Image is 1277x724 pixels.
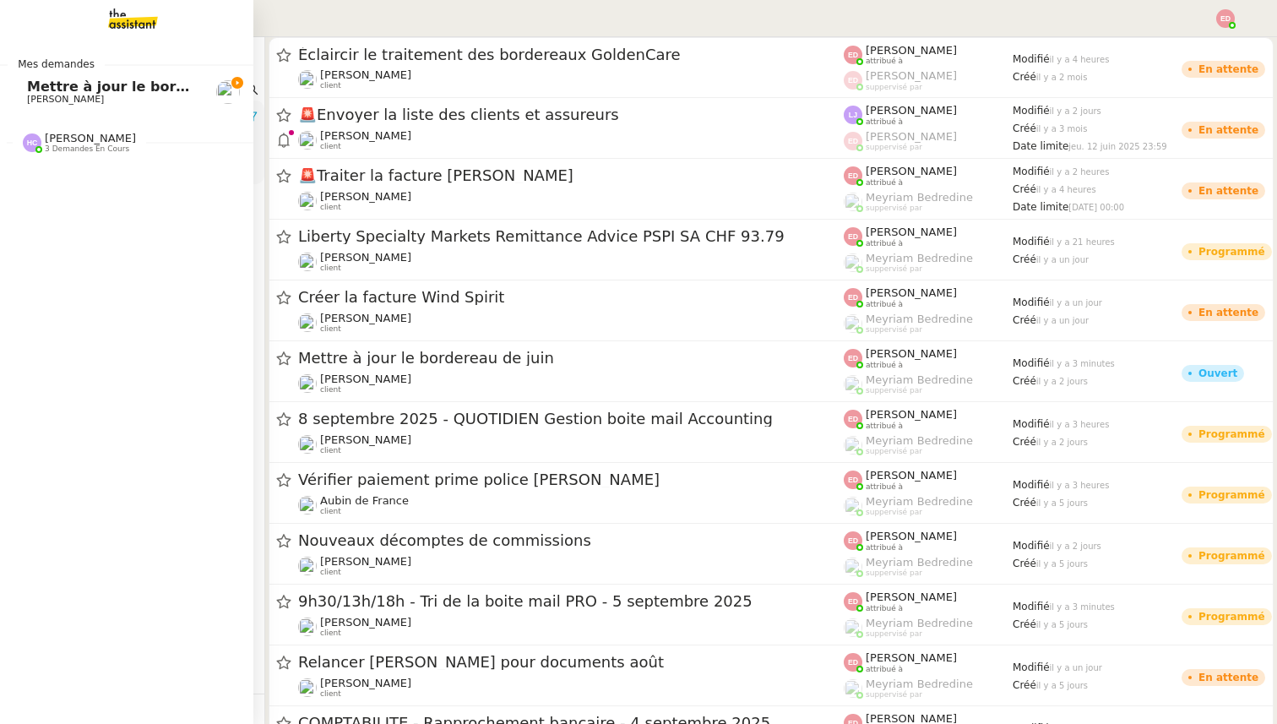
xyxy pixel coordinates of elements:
[844,471,862,489] img: svg
[1050,167,1110,177] span: il y a 2 heures
[320,264,341,273] span: client
[320,142,341,151] span: client
[45,132,136,144] span: [PERSON_NAME]
[866,226,957,238] span: [PERSON_NAME]
[298,374,317,393] img: users%2FWH1OB8fxGAgLOjAz1TtlPPgOcGL2%2Favatar%2F32e28291-4026-4208-b892-04f74488d877
[298,166,317,184] span: 🚨
[298,192,317,210] img: users%2FxgWPCdJhSBeE5T1N2ZiossozSlm1%2Favatar%2F5b22230b-e380-461f-81e9-808a3aa6de32
[23,133,41,152] img: svg
[844,434,1013,456] app-user-label: suppervisé par
[298,313,317,332] img: users%2FNmPW3RcGagVdwlUj0SIRjiM8zA23%2Favatar%2Fb3e8f68e-88d8-429d-a2bd-00fb6f2d12db
[8,56,105,73] span: Mes demandes
[298,496,317,514] img: users%2FSclkIUIAuBOhhDrbgjtrSikBoD03%2Favatar%2F48cbc63d-a03d-4817-b5bf-7f7aeed5f2a9
[298,129,844,151] app-user-detailed-label: client
[866,264,922,274] span: suppervisé par
[1013,53,1050,65] span: Modifié
[844,227,862,246] img: svg
[298,472,844,487] span: Vérifier paiement prime police [PERSON_NAME]
[1198,612,1265,622] div: Programmé
[298,557,317,575] img: users%2Fa6PbEmLwvGXylUqKytRPpDpAx153%2Favatar%2Ffanny.png
[298,594,844,609] span: 9h30/13h/18h - Tri de la boite mail PRO - 5 septembre 2025
[844,375,862,394] img: users%2FaellJyylmXSg4jqeVbanehhyYJm1%2Favatar%2Fprofile-pic%20(4).png
[1198,64,1258,74] div: En attente
[844,617,1013,639] app-user-label: suppervisé par
[866,178,903,188] span: attribué à
[1036,498,1088,508] span: il y a 5 jours
[866,286,957,299] span: [PERSON_NAME]
[844,408,1013,430] app-user-label: attribué à
[1013,122,1036,134] span: Créé
[844,653,862,672] img: svg
[844,44,1013,66] app-user-label: attribué à
[298,312,844,334] app-user-detailed-label: client
[298,68,844,90] app-user-detailed-label: client
[866,57,903,66] span: attribué à
[866,508,922,517] span: suppervisé par
[866,347,957,360] span: [PERSON_NAME]
[1068,203,1124,212] span: [DATE] 00:00
[866,434,973,447] span: Meyriam Bedredine
[1036,681,1088,690] span: il y a 5 jours
[298,411,844,427] span: 8 septembre 2025 - QUOTIDIEN Gestion boite mail Accounting
[866,386,922,395] span: suppervisé par
[844,373,1013,395] app-user-label: suppervisé par
[844,253,862,272] img: users%2FaellJyylmXSg4jqeVbanehhyYJm1%2Favatar%2Fprofile-pic%20(4).png
[1050,663,1102,672] span: il y a un jour
[866,361,903,370] span: attribué à
[1036,559,1088,569] span: il y a 5 jours
[1050,420,1110,429] span: il y a 3 heures
[866,569,922,578] span: suppervisé par
[298,494,844,516] app-user-detailed-label: client
[1013,183,1036,195] span: Créé
[1013,71,1036,83] span: Créé
[1013,140,1068,152] span: Date limite
[1036,185,1096,194] span: il y a 4 heures
[298,533,844,548] span: Nouveaux décomptes de commissions
[844,592,862,611] img: svg
[844,252,1013,274] app-user-label: suppervisé par
[1013,201,1068,213] span: Date limite
[320,190,411,203] span: [PERSON_NAME]
[298,131,317,150] img: users%2Fa6PbEmLwvGXylUqKytRPpDpAx153%2Favatar%2Ffanny.png
[298,677,844,699] app-user-detailed-label: client
[1050,359,1115,368] span: il y a 3 minutes
[320,373,411,385] span: [PERSON_NAME]
[866,373,973,386] span: Meyriam Bedredine
[844,313,1013,335] app-user-label: suppervisé par
[1036,255,1089,264] span: il y a un jour
[844,679,862,698] img: users%2FaellJyylmXSg4jqeVbanehhyYJm1%2Favatar%2Fprofile-pic%20(4).png
[320,446,341,455] span: client
[320,385,341,395] span: client
[1013,236,1050,248] span: Modifié
[1013,558,1036,569] span: Créé
[1013,601,1050,612] span: Modifié
[866,678,973,690] span: Meyriam Bedredine
[1013,105,1050,117] span: Modifié
[1050,106,1101,116] span: il y a 2 jours
[866,69,957,82] span: [PERSON_NAME]
[866,204,922,213] span: suppervisé par
[866,143,922,152] span: suppervisé par
[1198,551,1265,561] div: Programmé
[844,531,862,550] img: svg
[1013,314,1036,326] span: Créé
[298,616,844,638] app-user-detailed-label: client
[320,81,341,90] span: client
[298,290,844,305] span: Créer la facture Wind Spirit
[866,543,903,553] span: attribué à
[1036,316,1089,325] span: il y a un jour
[844,69,1013,91] app-user-label: suppervisé par
[1013,540,1050,552] span: Modifié
[844,558,862,576] img: users%2FaellJyylmXSg4jqeVbanehhyYJm1%2Favatar%2Fprofile-pic%20(4).png
[320,433,411,446] span: [PERSON_NAME]
[866,482,903,492] span: attribué à
[298,351,844,366] span: Mettre à jour le bordereau de juin
[1036,124,1088,133] span: il y a 3 mois
[844,46,862,64] img: svg
[866,422,903,431] span: attribué à
[1198,186,1258,196] div: En attente
[844,132,862,150] img: svg
[298,618,317,636] img: users%2FTDxDvmCjFdN3QFePFNGdQUcJcQk1%2Favatar%2F0cfb3a67-8790-4592-a9ec-92226c678442
[844,226,1013,248] app-user-label: attribué à
[866,325,922,335] span: suppervisé par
